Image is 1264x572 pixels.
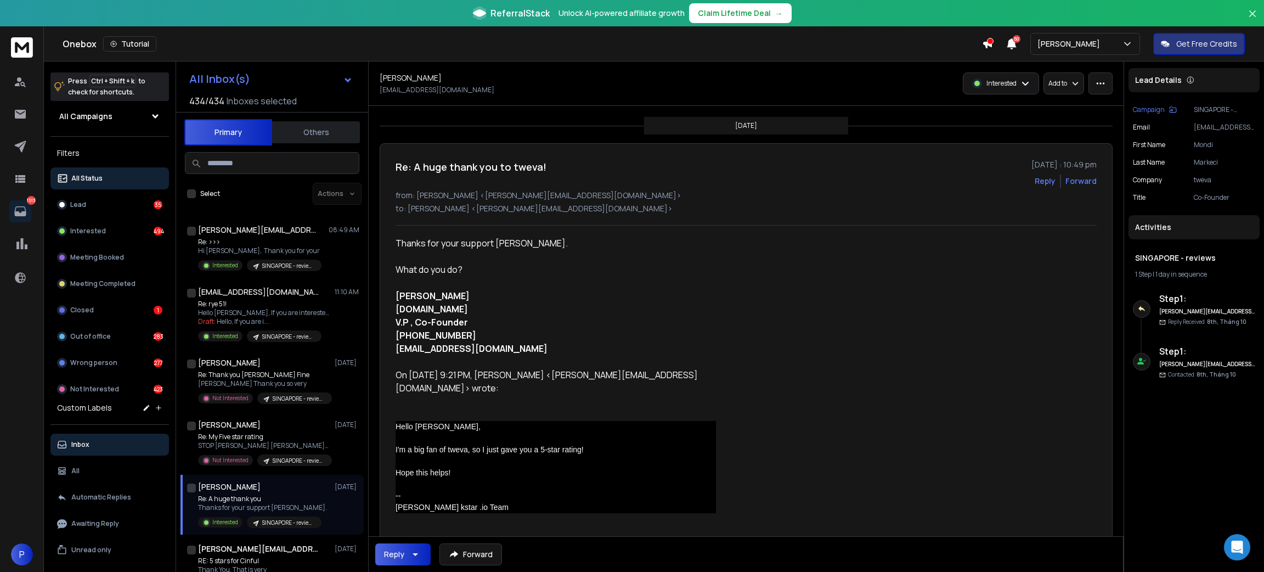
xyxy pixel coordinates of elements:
[1194,158,1255,167] p: Markeci
[50,460,169,482] button: All
[198,309,330,317] p: Hello [PERSON_NAME], If you are interested,
[71,440,89,449] p: Inbox
[11,543,33,565] button: P
[396,421,716,433] div: Hello [PERSON_NAME],
[212,261,238,270] p: Interested
[154,306,162,315] div: 1
[63,36,982,52] div: Onebox
[154,332,162,341] div: 283
[70,227,106,235] p: Interested
[198,441,330,450] p: STOP [PERSON_NAME] [PERSON_NAME][EMAIL_ADDRESS][DOMAIN_NAME] [PHONE_NUMBER]
[380,86,494,94] p: [EMAIL_ADDRESS][DOMAIN_NAME]
[1159,292,1255,305] h6: Step 1 :
[735,121,757,130] p: [DATE]
[1159,345,1255,358] h6: Step 1 :
[71,467,80,475] p: All
[198,379,330,388] p: [PERSON_NAME] Thank you so very
[50,326,169,347] button: Out of office283
[198,557,321,565] p: RE: 5 stars for Cinful
[70,385,119,394] p: Not Interested
[50,378,169,400] button: Not Interested423
[396,343,548,355] b: [EMAIL_ADDRESS][DOMAIN_NAME]
[380,72,442,83] h1: [PERSON_NAME]
[70,200,86,209] p: Lead
[89,75,136,87] span: Ctrl + Shift + k
[1168,371,1236,379] p: Contacted
[198,357,261,368] h1: [PERSON_NAME]
[439,543,502,565] button: Forward
[198,246,321,255] p: Hi [PERSON_NAME], Thank you for your
[335,545,359,553] p: [DATE]
[396,190,1097,201] p: from: [PERSON_NAME] <[PERSON_NAME][EMAIL_ADDRESS][DOMAIN_NAME]>
[1159,360,1255,368] h6: [PERSON_NAME][EMAIL_ADDRESS][DOMAIN_NAME]
[50,539,169,561] button: Unread only
[335,288,359,296] p: 11:10 AM
[189,74,250,85] h1: All Inbox(s)
[1135,270,1253,279] div: |
[375,543,431,565] button: Reply
[396,290,470,302] b: [PERSON_NAME]
[198,300,330,309] p: Re: rye 51!
[154,227,162,235] div: 494
[396,490,716,502] div: --
[1159,307,1255,316] h6: [PERSON_NAME][EMAIL_ADDRESS][DOMAIN_NAME]
[70,279,136,288] p: Meeting Completed
[198,495,327,503] p: Re: A huge thank you
[1197,371,1236,378] span: 8th, Tháng 10
[9,200,31,222] a: 1513
[198,503,327,512] p: Thanks for your support [PERSON_NAME].
[227,94,297,108] h3: Inboxes selected
[1133,176,1162,184] p: Company
[198,433,330,441] p: Re: My Five star rating
[198,238,321,246] p: Re: >>>
[50,352,169,374] button: Wrong person277
[329,226,359,234] p: 08:49 AM
[1155,270,1207,279] span: 1 day in sequence
[198,371,330,379] p: Re: Thank you [PERSON_NAME] Fine
[1194,105,1255,114] p: SINGAPORE - reviews
[396,444,716,456] div: I'm a big fan of tweva, so I just gave you a 5-star rating!
[689,3,792,23] button: Claim Lifetime Deal→
[180,68,362,90] button: All Inbox(s)
[384,549,404,560] div: Reply
[50,273,169,295] button: Meeting Completed
[212,518,238,526] p: Interested
[50,246,169,268] button: Meeting Booked
[212,332,238,340] p: Interested
[1048,79,1067,88] p: Add to
[775,8,783,19] span: →
[396,316,468,328] b: V.P , Co-Founder
[1037,38,1104,49] p: [PERSON_NAME]
[396,368,716,408] blockquote: On [DATE] 9:21 PM, [PERSON_NAME] <[PERSON_NAME][EMAIL_ADDRESS][DOMAIN_NAME]> wrote:
[1194,193,1255,202] p: Co-Founder
[1135,253,1253,263] h1: SINGAPORE - reviews
[396,303,468,315] b: [DOMAIN_NAME]
[1194,123,1255,132] p: [EMAIL_ADDRESS][DOMAIN_NAME]
[70,332,111,341] p: Out of office
[335,483,359,491] p: [DATE]
[71,174,103,183] p: All Status
[490,7,550,20] span: ReferralStack
[50,486,169,508] button: Automatic Replies
[396,203,1097,214] p: to: [PERSON_NAME] <[PERSON_NAME][EMAIL_ADDRESS][DOMAIN_NAME]>
[217,317,269,326] span: Hello, If you are i ...
[198,419,261,430] h1: [PERSON_NAME]
[262,262,315,270] p: SINGAPORE - reviews
[1031,159,1097,170] p: [DATE] : 10:49 pm
[396,502,716,513] div: [PERSON_NAME] kstar .io Team
[103,36,156,52] button: Tutorial
[1245,7,1260,33] button: Close banner
[1133,105,1177,114] button: Campaign
[1207,318,1246,326] span: 8th, Tháng 10
[1133,123,1150,132] p: Email
[212,456,249,464] p: Not Interested
[1224,534,1250,560] div: Open Intercom Messenger
[1035,176,1056,187] button: Reply
[68,76,145,98] p: Press to check for shortcuts.
[189,94,224,108] span: 434 / 434
[1176,38,1237,49] p: Get Free Credits
[262,333,315,341] p: SINGAPORE - reviews
[50,513,169,535] button: Awaiting Reply
[396,263,716,276] div: What do you do?
[50,194,169,216] button: Lead35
